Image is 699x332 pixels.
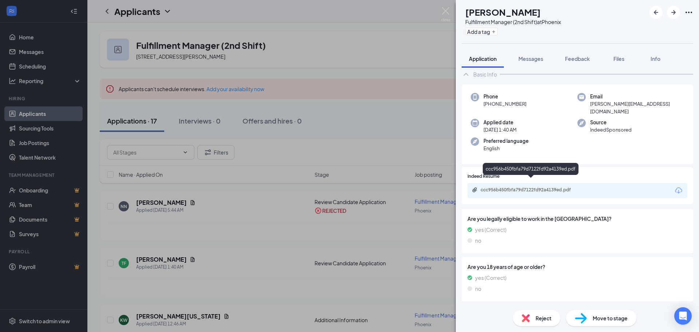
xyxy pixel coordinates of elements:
[483,145,529,152] span: English
[483,100,526,108] span: [PHONE_NUMBER]
[674,307,692,325] div: Open Intercom Messenger
[590,126,632,133] span: IndeedSponsored
[652,8,660,17] svg: ArrowLeftNew
[462,70,470,79] svg: ChevronUp
[684,8,693,17] svg: Ellipses
[667,6,680,19] button: ArrowRight
[613,55,624,62] span: Files
[590,119,632,126] span: Source
[674,186,683,195] svg: Download
[465,28,498,35] button: PlusAdd a tag
[593,314,628,322] span: Move to stage
[469,55,497,62] span: Application
[465,6,541,18] h1: [PERSON_NAME]
[483,126,517,133] span: [DATE] 1:40 AM
[483,93,526,100] span: Phone
[649,6,663,19] button: ArrowLeftNew
[467,215,687,223] span: Are you legally eligible to work in the [GEOGRAPHIC_DATA]?
[475,226,506,234] span: yes (Correct)
[481,187,582,193] div: ccc956b450fbfa79d7122fd92a4139ed.pdf
[475,237,481,245] span: no
[473,71,497,78] div: Basic Info
[483,119,517,126] span: Applied date
[467,263,687,271] span: Are you 18 years of age or older?
[590,93,684,100] span: Email
[491,30,496,34] svg: Plus
[483,163,578,175] div: ccc956b450fbfa79d7122fd92a4139ed.pdf
[669,8,678,17] svg: ArrowRight
[472,187,478,193] svg: Paperclip
[467,173,499,180] span: Indeed Resume
[472,187,590,194] a: Paperclipccc956b450fbfa79d7122fd92a4139ed.pdf
[483,137,529,145] span: Preferred language
[590,100,684,115] span: [PERSON_NAME][EMAIL_ADDRESS][DOMAIN_NAME]
[475,274,506,282] span: yes (Correct)
[475,285,481,293] span: no
[651,55,660,62] span: Info
[465,18,561,26] div: Fulfillment Manager (2nd Shift) at Phoenix
[536,314,552,322] span: Reject
[518,55,543,62] span: Messages
[565,55,590,62] span: Feedback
